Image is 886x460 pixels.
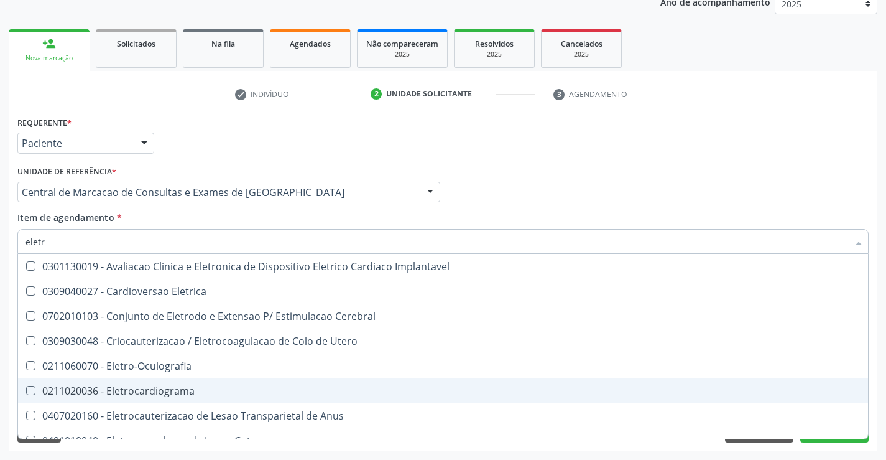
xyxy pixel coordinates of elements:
[17,162,116,182] label: Unidade de referência
[17,212,114,223] span: Item de agendamento
[25,261,861,271] div: 0301130019 - Avaliacao Clinica e Eletronica de Dispositivo Eletrico Cardiaco Implantavel
[22,137,129,149] span: Paciente
[22,186,415,199] span: Central de Marcacao de Consultas e Exames de [GEOGRAPHIC_DATA]
[117,39,155,49] span: Solicitados
[42,37,56,50] div: person_add
[211,39,235,49] span: Na fila
[25,436,861,446] div: 0401010040 - Eletrocoagulacao de Lesao Cutanea
[25,286,861,296] div: 0309040027 - Cardioversao Eletrica
[550,50,612,59] div: 2025
[25,361,861,371] div: 0211060070 - Eletro-Oculografia
[290,39,331,49] span: Agendados
[17,54,81,63] div: Nova marcação
[25,311,861,321] div: 0702010103 - Conjunto de Eletrodo e Extensao P/ Estimulacao Cerebral
[25,386,861,396] div: 0211020036 - Eletrocardiograma
[561,39,602,49] span: Cancelados
[25,411,861,421] div: 0407020160 - Eletrocauterizacao de Lesao Transparietal de Anus
[366,39,438,49] span: Não compareceram
[25,336,861,346] div: 0309030048 - Criocauterizacao / Eletrocoagulacao de Colo de Utero
[475,39,514,49] span: Resolvidos
[386,88,472,100] div: Unidade solicitante
[25,229,848,254] input: Buscar por procedimentos
[366,50,438,59] div: 2025
[17,113,72,133] label: Requerente
[371,88,382,100] div: 2
[463,50,525,59] div: 2025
